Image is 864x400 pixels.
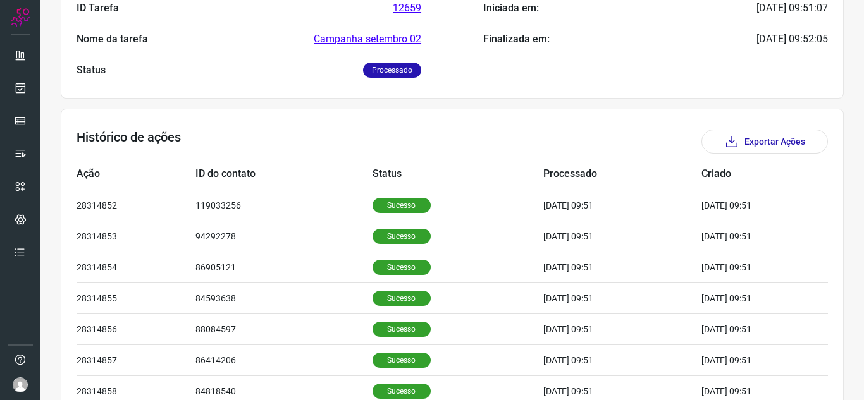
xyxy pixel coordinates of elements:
td: [DATE] 09:51 [701,190,790,221]
td: 28314855 [77,282,195,313]
td: [DATE] 09:51 [701,313,790,344]
td: [DATE] 09:51 [543,190,701,221]
p: Nome da tarefa [77,32,148,47]
a: 12659 [393,1,421,16]
td: [DATE] 09:51 [543,221,701,252]
td: 86905121 [195,252,372,282]
td: 88084597 [195,313,372,344]
td: 119033256 [195,190,372,221]
td: [DATE] 09:51 [701,221,790,252]
td: Processado [543,159,701,190]
td: 28314853 [77,221,195,252]
p: Iniciada em: [483,1,539,16]
td: [DATE] 09:51 [543,344,701,375]
h3: Histórico de ações [77,130,181,154]
td: ID do contato [195,159,372,190]
p: Sucesso [373,198,431,213]
td: [DATE] 09:51 [543,282,701,313]
td: 28314852 [77,190,195,221]
p: Processado [363,63,421,78]
p: Finalizada em: [483,32,550,47]
td: [DATE] 09:51 [543,252,701,282]
img: Logo [11,8,30,27]
img: avatar-user-boy.jpg [13,377,28,392]
p: Sucesso [373,260,431,275]
td: Criado [701,159,790,190]
td: 28314854 [77,252,195,282]
p: Sucesso [373,322,431,337]
p: [DATE] 09:52:05 [756,32,828,47]
p: Sucesso [373,229,431,244]
td: 28314857 [77,344,195,375]
p: Sucesso [373,384,431,399]
td: [DATE] 09:51 [701,252,790,282]
td: [DATE] 09:51 [701,344,790,375]
td: [DATE] 09:51 [701,282,790,313]
td: 86414206 [195,344,372,375]
p: Sucesso [373,353,431,368]
td: 94292278 [195,221,372,252]
td: 28314856 [77,313,195,344]
p: [DATE] 09:51:07 [756,1,828,16]
p: Sucesso [373,291,431,306]
td: [DATE] 09:51 [543,313,701,344]
p: ID Tarefa [77,1,119,16]
td: 84593638 [195,282,372,313]
button: Exportar Ações [701,130,828,154]
td: Status [373,159,544,190]
td: Ação [77,159,195,190]
a: Campanha setembro 02 [314,32,421,47]
p: Status [77,63,106,78]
